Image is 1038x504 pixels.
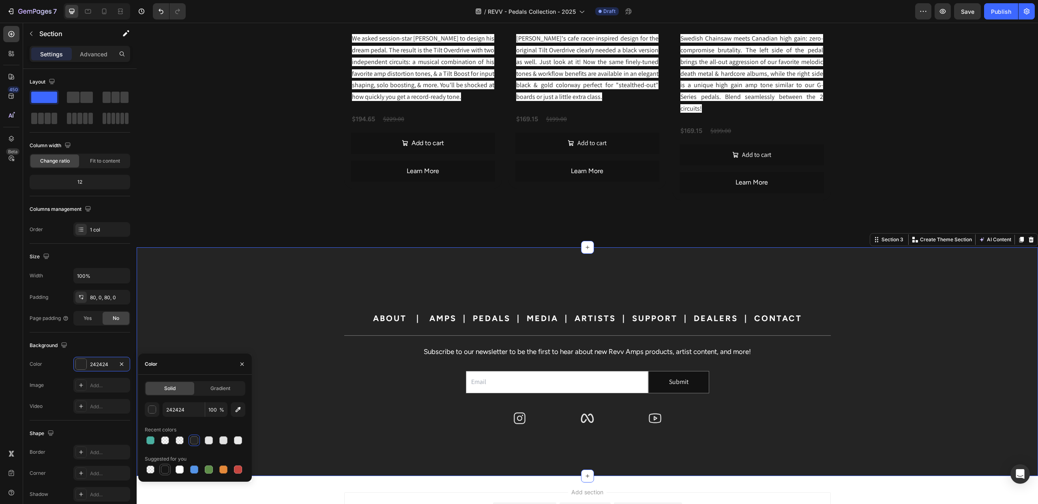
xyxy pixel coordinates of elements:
[409,90,431,103] div: $199.00
[90,294,128,301] div: 80, 0, 80, 0
[379,90,402,103] div: $169.15
[543,122,687,143] button: Add to cart
[84,315,92,322] span: Yes
[1010,464,1030,484] div: Open Intercom Messenger
[80,50,107,58] p: Advanced
[275,115,307,127] div: Add to cart
[484,7,486,16] span: /
[603,8,616,15] span: Draft
[543,102,566,115] div: $169.15
[236,291,665,300] strong: ABOUT | AMPS | PEDALS | MEDIA | ARTISTS | SUPPORT | DEALERS | CONTACT
[543,149,687,171] button: <p>Learn More</p>
[90,157,120,165] span: Fit to content
[145,360,157,368] div: Color
[30,140,73,151] div: Column width
[30,340,69,351] div: Background
[30,77,57,88] div: Layout
[961,8,974,15] span: Save
[379,138,523,159] button: <p>Learn More</p>
[30,403,43,410] div: Video
[74,268,130,283] input: Auto
[599,154,631,166] p: Learn More
[544,11,686,90] span: Swedish Chainsaw meets Canadian high gain: zero-compromise brutality. The left side of the pedal ...
[380,11,522,78] span: [PERSON_NAME]'s cafe racer-inspired design for the original Tilt Overdrive clearly needed a black...
[214,110,358,131] button: Add to cart
[30,294,48,301] div: Padding
[30,315,69,322] div: Page padding
[30,448,45,456] div: Border
[30,491,48,498] div: Shadow
[210,385,230,392] span: Gradient
[841,212,876,222] button: AI Content
[145,426,176,433] div: Recent colors
[30,251,51,262] div: Size
[6,148,19,155] div: Beta
[53,6,57,16] p: 7
[431,465,470,474] span: Add section
[153,3,186,19] div: Undo/Redo
[31,176,129,188] div: 12
[30,272,43,279] div: Width
[30,204,93,215] div: Columns management
[137,23,1038,504] iframe: Design area
[164,385,176,392] span: Solid
[163,402,205,417] input: Eg: FFFFFF
[605,127,635,138] div: Add to cart
[379,110,523,131] button: Add to cart
[434,143,467,154] p: Learn More
[30,226,43,233] div: Order
[90,470,128,477] div: Add...
[90,226,128,234] div: 1 col
[512,349,572,370] button: Submit
[488,7,576,16] span: REVV - Pedals Collection - 2025
[783,213,835,221] p: Create Theme Section
[145,455,187,463] div: Suggested for you
[39,29,106,39] p: Section
[991,7,1011,16] div: Publish
[3,3,60,19] button: 7
[90,491,128,498] div: Add...
[30,428,56,439] div: Shape
[573,102,595,115] div: $199.00
[532,354,552,365] div: Submit
[954,3,981,19] button: Save
[441,115,470,127] div: Add to cart
[984,3,1018,19] button: Publish
[214,90,239,103] div: $194.65
[90,449,128,456] div: Add...
[329,348,512,371] input: Email
[246,90,268,103] div: $229.00
[8,86,19,93] div: 450
[90,382,128,389] div: Add...
[30,360,42,368] div: Color
[287,325,614,333] span: Subscribe to our newsletter to be the first to hear about new Revv Amps products, artist content,...
[40,157,70,165] span: Change ratio
[113,315,119,322] span: No
[90,403,128,410] div: Add...
[270,143,302,154] p: Learn More
[214,138,358,159] button: <p>Learn More</p>
[90,361,114,368] div: 242424
[30,382,44,389] div: Image
[743,213,768,221] div: Section 3
[219,406,224,414] span: %
[30,470,46,477] div: Corner
[40,50,63,58] p: Settings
